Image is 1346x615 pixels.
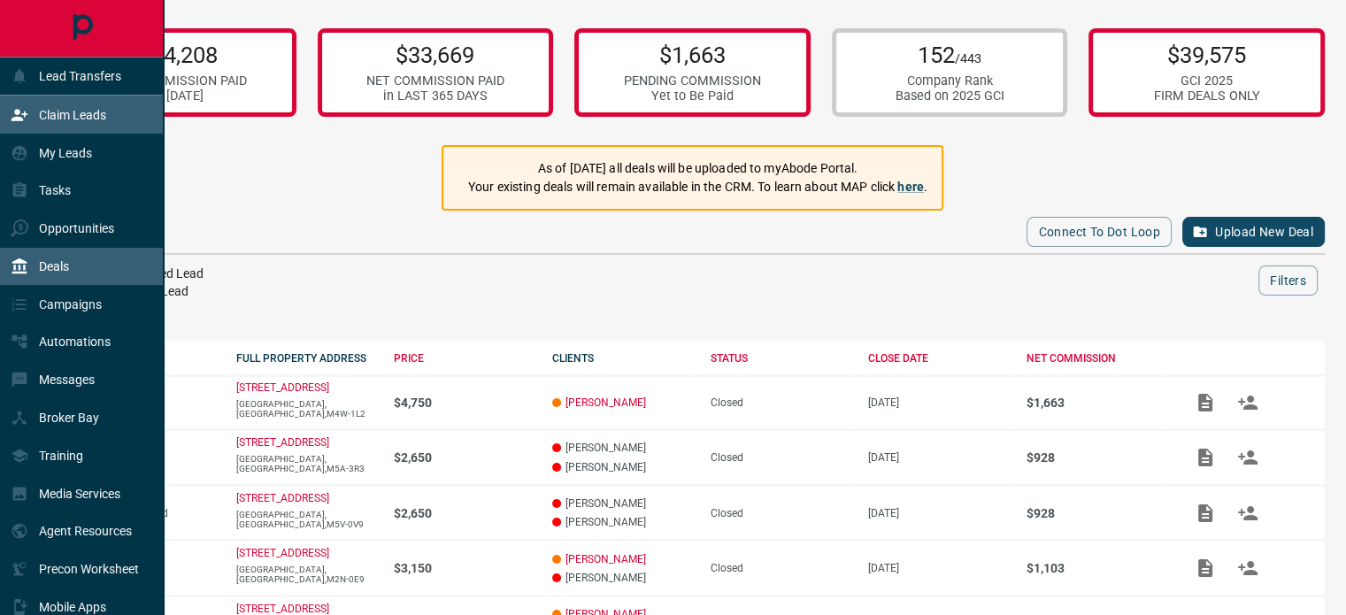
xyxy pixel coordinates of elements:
[624,42,761,68] p: $1,663
[394,396,535,410] p: $4,750
[711,352,851,365] div: STATUS
[955,51,981,66] span: /443
[1227,506,1269,519] span: Match Clients
[236,603,329,615] a: [STREET_ADDRESS]
[1182,217,1325,247] button: Upload New Deal
[552,516,693,528] p: [PERSON_NAME]
[1027,506,1167,520] p: $928
[394,561,535,575] p: $3,150
[565,553,646,565] a: [PERSON_NAME]
[1027,561,1167,575] p: $1,103
[236,399,377,419] p: [GEOGRAPHIC_DATA],[GEOGRAPHIC_DATA],M4W-1L2
[236,492,329,504] a: [STREET_ADDRESS]
[109,73,247,88] div: NET COMMISSION PAID
[896,88,1004,104] div: Based on 2025 GCI
[236,454,377,473] p: [GEOGRAPHIC_DATA],[GEOGRAPHIC_DATA],M5A-3R3
[468,178,927,196] p: Your existing deals will remain available in the CRM. To learn about MAP click .
[1227,561,1269,573] span: Match Clients
[711,562,851,574] div: Closed
[1027,217,1172,247] button: Connect to Dot Loop
[1258,265,1318,296] button: Filters
[868,562,1009,574] p: [DATE]
[236,436,329,449] a: [STREET_ADDRESS]
[552,442,693,454] p: [PERSON_NAME]
[394,506,535,520] p: $2,650
[1227,396,1269,408] span: Match Clients
[1184,561,1227,573] span: Add / View Documents
[366,88,504,104] div: in LAST 365 DAYS
[1027,396,1167,410] p: $1,663
[868,352,1009,365] div: CLOSE DATE
[1227,450,1269,463] span: Match Clients
[552,497,693,510] p: [PERSON_NAME]
[711,451,851,464] div: Closed
[711,507,851,519] div: Closed
[624,73,761,88] div: PENDING COMMISSION
[565,396,646,409] a: [PERSON_NAME]
[236,510,377,529] p: [GEOGRAPHIC_DATA],[GEOGRAPHIC_DATA],M5V-0V9
[468,159,927,178] p: As of [DATE] all deals will be uploaded to myAbode Portal.
[366,42,504,68] p: $33,669
[711,396,851,409] div: Closed
[109,88,247,104] div: in [DATE]
[236,381,329,394] a: [STREET_ADDRESS]
[236,565,377,584] p: [GEOGRAPHIC_DATA],[GEOGRAPHIC_DATA],M2N-0E9
[1154,73,1260,88] div: GCI 2025
[1154,42,1260,68] p: $39,575
[868,451,1009,464] p: [DATE]
[552,352,693,365] div: CLIENTS
[366,73,504,88] div: NET COMMISSION PAID
[896,42,1004,68] p: 152
[868,507,1009,519] p: [DATE]
[1027,450,1167,465] p: $928
[1184,506,1227,519] span: Add / View Documents
[1027,352,1167,365] div: NET COMMISSION
[552,572,693,584] p: [PERSON_NAME]
[624,88,761,104] div: Yet to Be Paid
[236,352,377,365] div: FULL PROPERTY ADDRESS
[552,461,693,473] p: [PERSON_NAME]
[897,180,924,194] a: here
[109,42,247,68] p: $24,208
[1184,396,1227,408] span: Add / View Documents
[236,547,329,559] a: [STREET_ADDRESS]
[394,352,535,365] div: PRICE
[1154,88,1260,104] div: FIRM DEALS ONLY
[868,396,1009,409] p: [DATE]
[896,73,1004,88] div: Company Rank
[394,450,535,465] p: $2,650
[1184,450,1227,463] span: Add / View Documents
